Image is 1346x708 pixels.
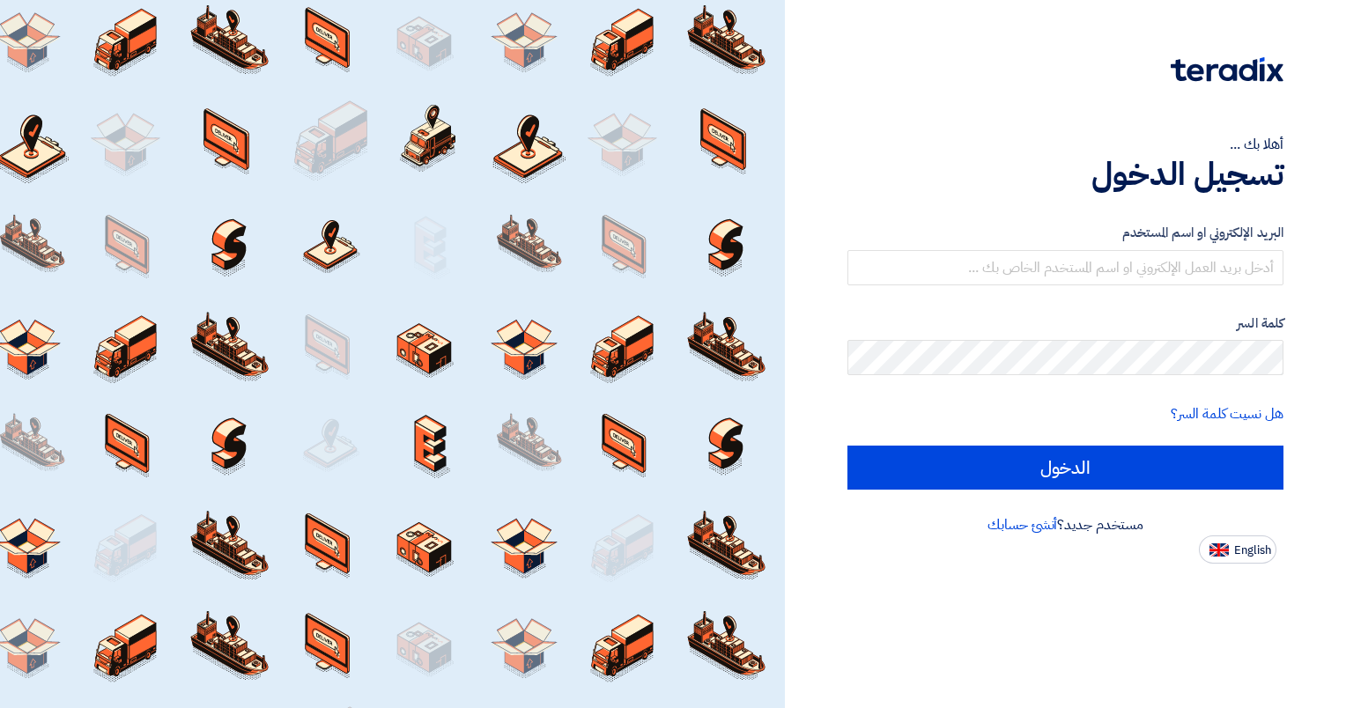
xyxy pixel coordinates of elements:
label: كلمة السر [847,313,1283,334]
a: أنشئ حسابك [987,514,1057,535]
img: en-US.png [1209,543,1229,557]
h1: تسجيل الدخول [847,155,1283,194]
div: أهلا بك ... [847,134,1283,155]
label: البريد الإلكتروني او اسم المستخدم [847,223,1283,243]
input: أدخل بريد العمل الإلكتروني او اسم المستخدم الخاص بك ... [847,250,1283,285]
img: Teradix logo [1171,57,1283,82]
button: English [1199,535,1276,564]
a: هل نسيت كلمة السر؟ [1171,403,1283,424]
span: English [1234,544,1271,557]
input: الدخول [847,446,1283,490]
div: مستخدم جديد؟ [847,514,1283,535]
